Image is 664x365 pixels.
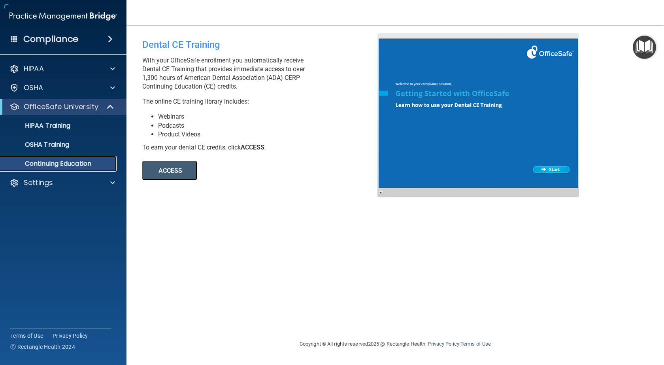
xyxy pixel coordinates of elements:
button: Open Resource Center [633,36,656,59]
p: OSHA [24,83,43,93]
button: ACCESS [142,161,197,180]
a: Terms of Use [460,341,491,347]
h4: Compliance [23,34,78,45]
p: OfficeSafe University [24,102,98,112]
p: Continuing Education [5,160,113,168]
p: With your OfficeSafe enrollment you automatically receive Dental CE Training that provides immedi... [142,56,383,91]
a: ACCESS [142,168,358,174]
li: Webinars [158,112,383,121]
p: The online CE training library includes: [142,97,383,106]
b: ACCESS [241,144,264,151]
div: To earn your dental CE credits, click . [142,143,383,152]
p: Settings [24,178,53,187]
iframe: Drift Widget Chat Controller [527,309,655,340]
div: Copyright © All rights reserved 2025 @ Rectangle Health | | [251,331,539,357]
a: Settings [9,178,115,187]
p: OSHA Training [5,141,69,149]
img: PMB logo [9,8,117,24]
a: Privacy Policy [53,332,88,340]
a: OSHA [9,83,115,93]
a: Privacy Policy [428,341,459,347]
a: OfficeSafe University [9,102,115,112]
div: Dental CE Training [142,33,383,56]
li: Product Videos [158,130,383,139]
a: Terms of Use [10,332,43,340]
a: HIPAA [9,64,115,74]
p: HIPAA [24,64,44,74]
span: Ⓒ Rectangle Health 2024 [10,343,75,351]
p: HIPAA Training [5,122,70,130]
li: Podcasts [158,121,383,130]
